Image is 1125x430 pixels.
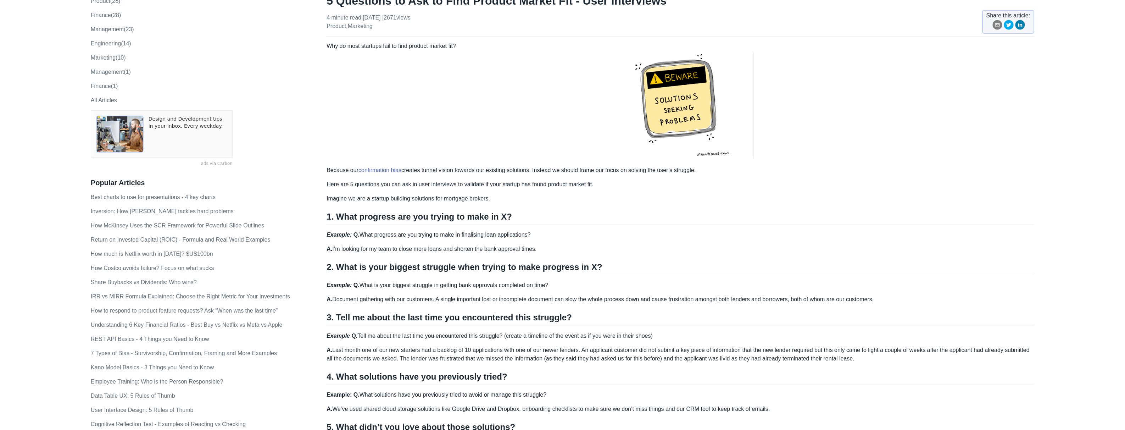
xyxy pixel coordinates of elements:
p: What is your biggest struggle in getting bank approvals completed on time? [327,281,1034,290]
a: Data Table UX: 5 Rules of Thumb [91,393,175,399]
a: finance(28) [91,12,121,18]
img: ads via Carbon [96,116,144,153]
strong: Q. [351,333,357,339]
span: | 2671 views [382,15,411,21]
p: 4 minute read | [DATE] , [327,13,411,31]
a: confirmation bias [358,167,401,173]
p: We’ve used shared cloud storage solutions like Google Drive and Dropbox, onboarding checklists to... [327,405,1034,413]
a: Management(1) [91,69,131,75]
em: Example: [327,232,352,238]
strong: Example: [327,392,352,398]
a: How much is Netflix worth in [DATE]? $US100bn [91,251,213,257]
a: Share Buybacks vs Dividends: Who wins? [91,279,197,285]
button: twitter [1004,20,1014,32]
a: 7 Types of Bias - Survivorship, Confirmation, Framing and More Examples [91,350,277,356]
p: Why do most startups fail to find product market fit? [327,42,1034,160]
strong: Q. [353,392,360,398]
p: What progress are you trying to make in finalising loan applications? [327,231,1034,239]
a: product [327,23,346,29]
a: Best charts to use for presentations - 4 key charts [91,194,216,200]
a: How to respond to product feature requests? Ask “When was the last time” [91,308,278,314]
a: Finance(1) [91,83,118,89]
a: Return on Invested Capital (ROIC) - Formula and Real World Examples [91,237,271,243]
h2: 4. What solutions have you previously tried? [327,371,1034,385]
a: Understanding 6 Key Financial Ratios - Best Buy vs Netflix vs Meta vs Apple [91,322,283,328]
a: Inversion: How [PERSON_NAME] tackles hard problems [91,208,234,214]
p: Tell me about the last time you encountered this struggle? (create a timeline of the event as if ... [327,332,1034,340]
h3: Popular Articles [91,178,312,187]
a: Employee Training: Who is the Person Responsible? [91,379,223,385]
strong: A. [327,406,332,412]
span: Share this article: [986,11,1030,20]
em: Example: [327,282,352,288]
strong: Q. [353,232,360,238]
a: engineering(14) [91,40,131,46]
img: beware_solutions_seeking_problems [605,50,755,160]
p: Imagine we are a startup building solutions for mortgage brokers. [327,194,1034,203]
a: management(23) [91,26,134,32]
p: Because our creates tunnel vision towards our existing solutions. Instead we should frame our foc... [327,166,1034,175]
strong: Q. [353,282,360,288]
a: ads via Carbon [91,161,233,167]
strong: A. [327,296,332,302]
a: Design and Development tips in your inbox. Every weekday. [149,116,227,153]
h2: 2. What is your biggest struggle when trying to make progress in X? [327,262,1034,275]
a: REST API Basics - 4 Things you Need to Know [91,336,209,342]
p: What solutions have you previously tried to avoid or manage this struggle? [327,391,1034,399]
p: Last month one of our new starters had a backlog of 10 applications with one of our newer lenders... [327,346,1034,363]
a: How McKinsey Uses the SCR Framework for Powerful Slide Outlines [91,222,264,228]
a: User Interface Design: 5 Rules of Thumb [91,407,194,413]
button: email [992,20,1002,32]
strong: A. [327,246,332,252]
a: IRR vs MIRR Formula Explained: Choose the Right Metric for Your Investments [91,293,290,299]
p: Document gathering with our customers. A single important lost or incomplete document can slow th... [327,295,1034,304]
p: I’m looking for my team to close more loans and shorten the bank approval times. [327,245,1034,253]
button: linkedin [1015,20,1025,32]
a: All Articles [91,97,117,103]
a: marketing [348,23,373,29]
a: How Costco avoids failure? Focus on what sucks [91,265,214,271]
p: Here are 5 questions you can ask in user interviews to validate if your startup has found product... [327,180,1034,189]
a: Cognitive Reflection Test - Examples of Reacting vs Checking [91,421,246,427]
a: marketing(10) [91,55,126,61]
h2: 1. What progress are you trying to make in X? [327,211,1034,225]
h2: 3. Tell me about the last time you encountered this struggle? [327,312,1034,326]
strong: A. [327,347,332,353]
a: Kano Model Basics - 3 Things you Need to Know [91,364,214,370]
strong: Example [327,333,350,339]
